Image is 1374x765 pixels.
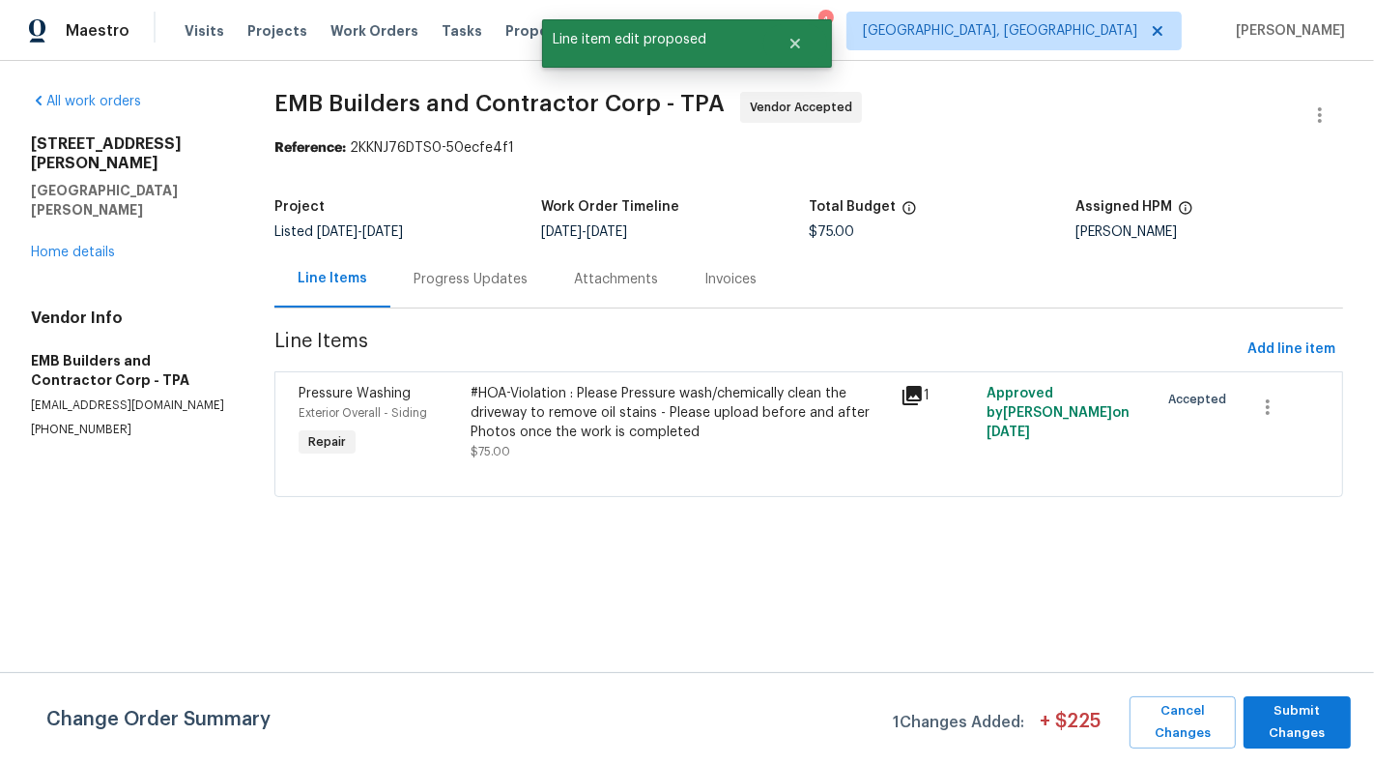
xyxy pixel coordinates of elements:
[31,95,141,108] a: All work orders
[541,200,679,214] h5: Work Order Timeline
[31,351,228,390] h5: EMB Builders and Contractor Corp - TPA
[542,19,763,60] span: Line item edit proposed
[809,225,854,239] span: $75.00
[587,225,627,239] span: [DATE]
[863,21,1137,41] span: [GEOGRAPHIC_DATA], [GEOGRAPHIC_DATA]
[1228,21,1345,41] span: [PERSON_NAME]
[1247,338,1335,362] span: Add line item
[274,200,325,214] h5: Project
[274,332,1240,368] span: Line Items
[902,200,917,225] span: The total cost of line items that have been proposed by Opendoor. This sum includes line items th...
[185,21,224,41] span: Visits
[471,384,889,442] div: #HOA-Violation : Please Pressure wash/chemically clean the driveway to remove oil stains - Please...
[31,397,228,414] p: [EMAIL_ADDRESS][DOMAIN_NAME]
[442,24,482,38] span: Tasks
[31,181,228,220] h5: [GEOGRAPHIC_DATA][PERSON_NAME]
[1168,390,1234,409] span: Accepted
[987,426,1030,439] span: [DATE]
[31,246,115,259] a: Home details
[274,138,1343,158] div: 2KKNJ76DTS0-50ecfe4f1
[809,200,896,214] h5: Total Budget
[299,387,411,400] span: Pressure Washing
[317,225,403,239] span: -
[414,270,528,289] div: Progress Updates
[541,225,627,239] span: -
[31,309,228,328] h4: Vendor Info
[31,134,228,173] h2: [STREET_ADDRESS][PERSON_NAME]
[31,422,228,438] p: [PHONE_NUMBER]
[1178,200,1193,225] span: The hpm assigned to this work order.
[66,21,129,41] span: Maestro
[471,446,510,457] span: $75.00
[274,225,403,239] span: Listed
[987,387,1130,439] span: Approved by [PERSON_NAME] on
[247,21,307,41] span: Projects
[274,92,725,115] span: EMB Builders and Contractor Corp - TPA
[299,407,427,419] span: Exterior Overall - Siding
[1240,332,1343,368] button: Add line item
[317,225,358,239] span: [DATE]
[574,270,658,289] div: Attachments
[818,12,832,31] div: 4
[541,225,582,239] span: [DATE]
[362,225,403,239] span: [DATE]
[763,24,827,63] button: Close
[330,21,418,41] span: Work Orders
[505,21,581,41] span: Properties
[704,270,757,289] div: Invoices
[901,384,975,407] div: 1
[301,432,354,452] span: Repair
[298,269,367,288] div: Line Items
[1075,200,1172,214] h5: Assigned HPM
[1075,225,1343,239] div: [PERSON_NAME]
[750,98,860,117] span: Vendor Accepted
[274,141,346,155] b: Reference:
